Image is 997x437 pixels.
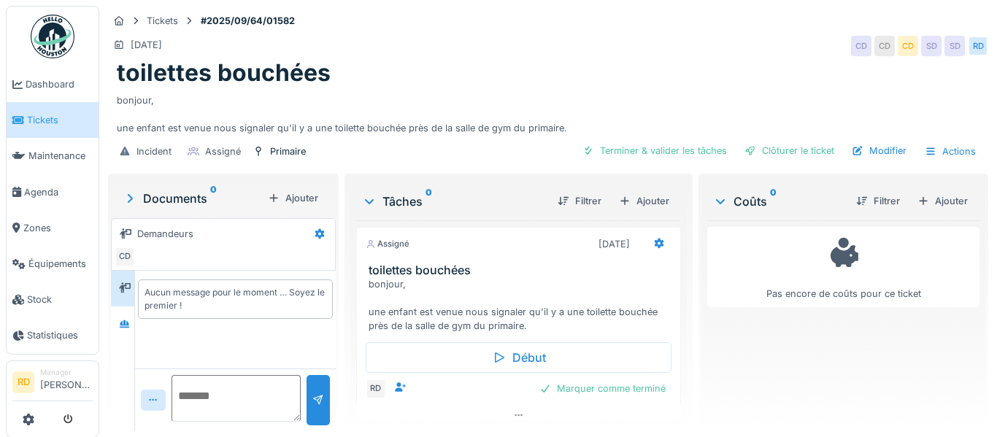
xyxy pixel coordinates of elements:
div: Filtrer [850,191,906,211]
div: Filtrer [552,191,607,211]
a: Stock [7,282,99,317]
span: Tickets [27,113,93,127]
div: Coûts [713,193,844,210]
div: SD [944,36,965,56]
div: Modifier [846,141,912,161]
a: Dashboard [7,66,99,102]
h3: toilettes bouchées [369,263,675,277]
sup: 0 [770,193,777,210]
div: Début [366,342,672,373]
div: Terminer & valider les tâches [577,141,733,161]
div: [DATE] [598,237,630,251]
div: Ajouter [912,191,974,211]
div: Tickets [147,14,178,28]
div: Clôturer le ticket [739,141,840,161]
div: Manager [40,367,93,378]
div: bonjour, une enfant est venue nous signaler qu'il y a une toilette bouchée près de la salle de gy... [117,88,979,136]
a: Zones [7,210,99,246]
a: Statistiques [7,317,99,353]
div: RD [366,379,386,399]
sup: 0 [426,193,432,210]
div: CD [851,36,871,56]
span: Zones [23,221,93,235]
img: Badge_color-CXgf-gQk.svg [31,15,74,58]
div: Assigné [205,144,241,158]
div: Incident [136,144,172,158]
span: Maintenance [28,149,93,163]
h1: toilettes bouchées [117,59,331,87]
div: Actions [918,141,982,162]
div: Tâches [362,193,547,210]
div: SD [921,36,942,56]
div: Pas encore de coûts pour ce ticket [717,233,970,301]
span: Agenda [24,185,93,199]
strong: #2025/09/64/01582 [195,14,301,28]
sup: 0 [210,190,217,207]
span: Stock [27,293,93,306]
div: Documents [123,190,262,207]
div: Aucun message pour le moment … Soyez le premier ! [145,286,326,312]
a: Agenda [7,174,99,210]
div: CD [115,247,135,267]
div: CD [874,36,895,56]
div: CD [898,36,918,56]
a: RD Manager[PERSON_NAME] [12,367,93,402]
div: Marquer comme terminé [534,379,671,398]
a: Maintenance [7,138,99,174]
li: [PERSON_NAME] [40,367,93,398]
a: Équipements [7,246,99,282]
div: Ajouter [613,191,675,211]
div: Ajouter [262,188,324,208]
div: [DATE] [131,38,162,52]
div: Assigné [366,238,409,250]
span: Équipements [28,257,93,271]
li: RD [12,371,34,393]
div: RD [968,36,988,56]
span: Dashboard [26,77,93,91]
a: Tickets [7,102,99,138]
div: bonjour, une enfant est venue nous signaler qu'il y a une toilette bouchée près de la salle de gy... [369,277,675,333]
div: Primaire [270,144,306,158]
span: Statistiques [27,328,93,342]
div: Demandeurs [137,227,193,241]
